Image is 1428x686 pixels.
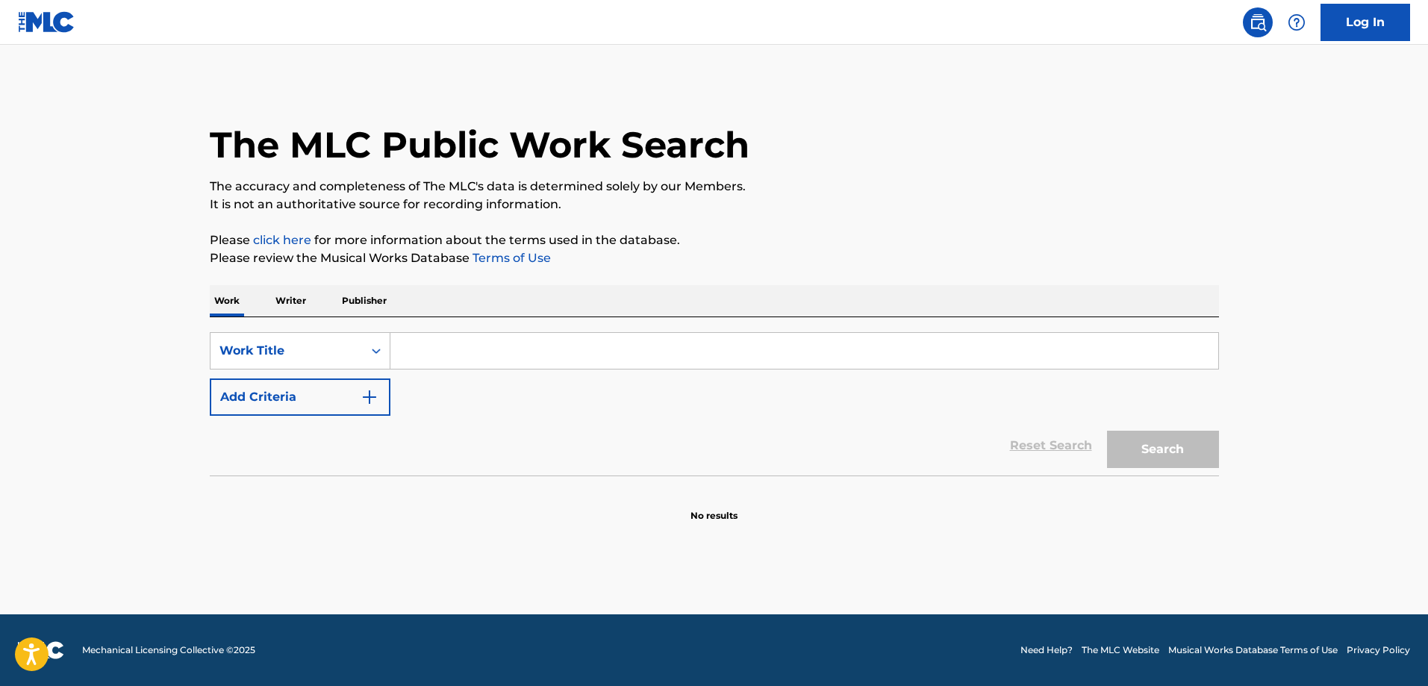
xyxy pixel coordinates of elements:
[361,388,378,406] img: 9d2ae6d4665cec9f34b9.svg
[82,643,255,657] span: Mechanical Licensing Collective © 2025
[210,332,1219,475] form: Search Form
[219,342,354,360] div: Work Title
[1321,4,1410,41] a: Log In
[690,491,738,523] p: No results
[210,178,1219,196] p: The accuracy and completeness of The MLC's data is determined solely by our Members.
[210,285,244,317] p: Work
[1288,13,1306,31] img: help
[210,196,1219,213] p: It is not an authoritative source for recording information.
[210,378,390,416] button: Add Criteria
[1243,7,1273,37] a: Public Search
[1282,7,1312,37] div: Help
[1020,643,1073,657] a: Need Help?
[1168,643,1338,657] a: Musical Works Database Terms of Use
[1082,643,1159,657] a: The MLC Website
[253,233,311,247] a: click here
[470,251,551,265] a: Terms of Use
[1347,643,1410,657] a: Privacy Policy
[18,11,75,33] img: MLC Logo
[18,641,64,659] img: logo
[337,285,391,317] p: Publisher
[210,249,1219,267] p: Please review the Musical Works Database
[1353,614,1428,686] iframe: Chat Widget
[210,122,749,167] h1: The MLC Public Work Search
[271,285,311,317] p: Writer
[210,231,1219,249] p: Please for more information about the terms used in the database.
[1249,13,1267,31] img: search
